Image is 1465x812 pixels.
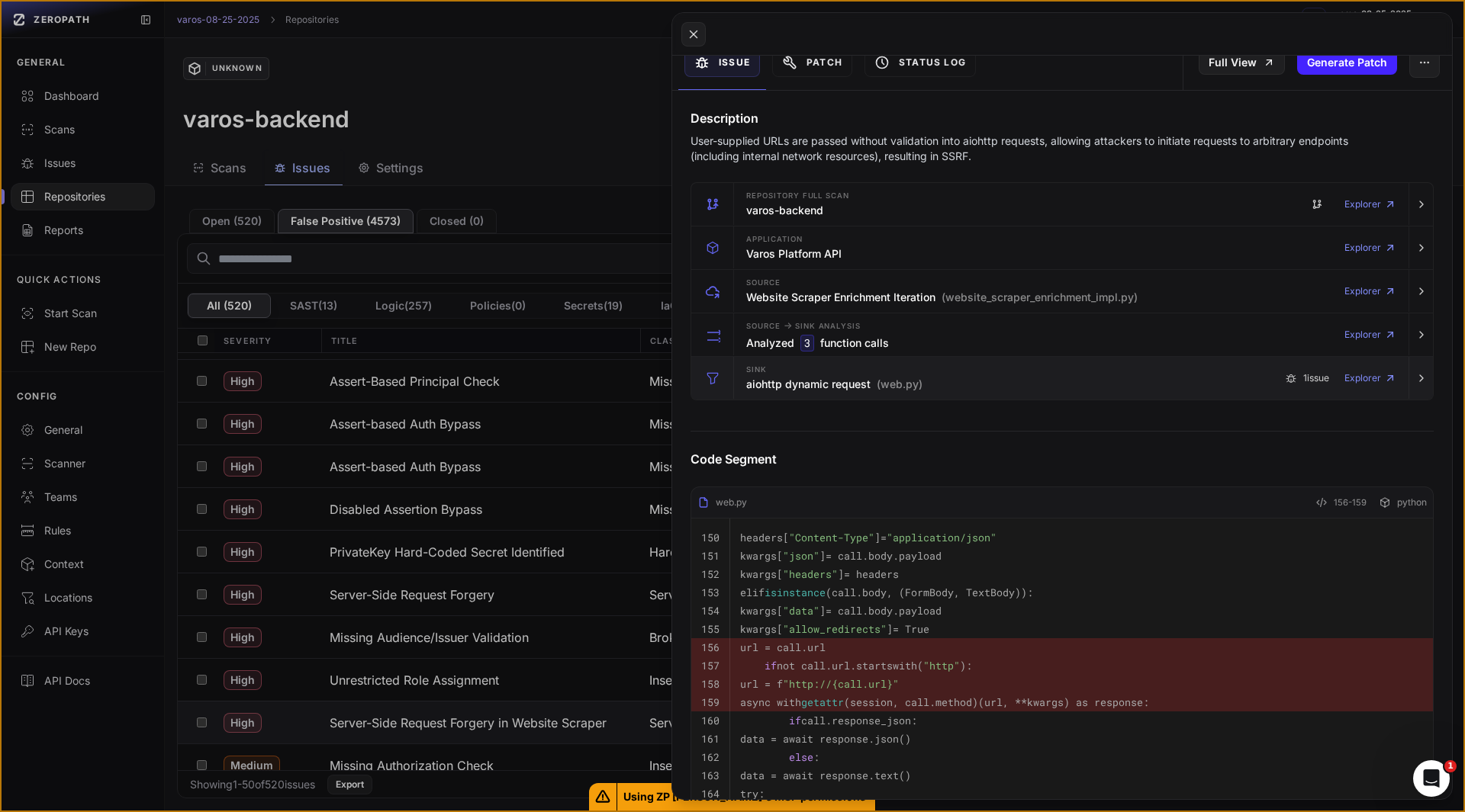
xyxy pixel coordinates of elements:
code: data = await response () [740,732,911,746]
span: python [1397,496,1427,509]
span: else [789,750,813,764]
iframe: Intercom live chat [1413,760,1450,797]
a: Explorer [1344,363,1396,393]
span: "json" [783,549,819,563]
code: kwargs = headers [740,567,899,581]
code: 162 [701,750,720,764]
span: .body [862,604,893,618]
code: not call ( ): [740,659,972,672]
code: data = await response () [740,769,911,782]
a: Explorer [1344,319,1396,350]
code: url = f [740,677,899,691]
code: 153 [701,586,720,599]
span: Source [746,279,781,287]
a: Explorer [1344,276,1396,307]
code: kwargs = True [740,622,929,636]
span: Application [746,236,803,243]
span: if [765,659,777,672]
code: 161 [701,732,720,746]
code: async with (session, call.method)(url, **kwargs) as response: [740,695,1149,709]
span: .response_json [826,714,911,727]
span: .body [856,586,887,599]
button: Source Website Scraper Enrichment Iteration (website_scraper_enrichment_impl.py) Explorer [691,270,1433,313]
span: [ ] [783,531,881,544]
button: Application Varos Platform API Explorer [691,226,1433,269]
button: Repository Full scan varos-backend Explorer [691,183,1433,226]
span: getattr [801,695,844,709]
span: "Content-Type" [789,531,874,544]
span: .body [862,549,893,563]
span: "data" [783,604,819,618]
span: 156-159 [1334,493,1367,512]
span: "application/json" [887,531,997,544]
code: 154 [701,604,720,618]
code: 156 [701,640,720,654]
code: url = call [740,640,826,654]
code: kwargs = call [740,604,942,618]
span: (website_scraper_enrichment_impl.py) [942,290,1138,305]
code: try: [740,787,765,801]
span: -> [784,319,792,331]
h3: varos-backend [746,203,823,218]
code: 157 [701,659,720,672]
code: elif (call , (FormBody, TextBody)): [740,586,1033,599]
span: "headers" [783,567,838,581]
code: 159 [701,695,720,709]
code: 150 [701,531,720,544]
code: 152 [701,567,720,581]
code: kwargs = call [740,549,942,563]
a: Explorer [1344,233,1396,263]
code: 164 [701,787,720,801]
span: "allow_redirects" [783,622,887,636]
span: Repository Full scan [746,192,849,200]
span: 1 issue [1303,372,1329,384]
span: .url [826,659,850,672]
h3: Analyzed function calls [746,335,889,351]
span: [ ] [777,604,826,618]
span: [ ] [777,622,893,636]
span: (web.py) [877,377,922,392]
span: .startswith [850,659,917,672]
span: 1 [1444,760,1457,772]
span: .payload [893,549,942,563]
h3: aiohttp dynamic request [746,377,922,392]
span: Sink [746,366,767,374]
span: Using ZP [PERSON_NAME]'s MSP permissions [617,783,876,810]
div: web.py [697,496,747,509]
span: "http" [923,659,960,672]
span: if [789,714,801,727]
h3: Varos Platform API [746,246,842,262]
button: Sink aiohttp dynamic request (web.py) 1issue Explorer [691,357,1433,400]
code: 160 [701,714,720,727]
span: [ ] [777,549,826,563]
code: 3 [800,335,814,351]
h4: Code Segment [691,450,1434,468]
code: 158 [701,677,720,691]
span: .json [868,732,899,746]
span: .text [868,769,899,782]
code: 151 [701,549,720,563]
code: call : [740,714,917,727]
h3: Website Scraper Enrichment Iteration [746,290,1138,305]
code: 155 [701,622,720,636]
span: isinstance [765,586,826,599]
span: Source Sink Analysis [746,319,861,332]
button: Source -> Sink Analysis Analyzed 3 function calls Explorer [691,313,1433,356]
code: : [740,750,819,764]
a: Explorer [1344,189,1396,220]
code: headers = [740,531,997,544]
code: 163 [701,769,720,782]
span: "http://{call.url}" [783,677,899,691]
span: [ ] [777,567,844,581]
span: .payload [893,604,942,618]
span: .url [801,640,826,654]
